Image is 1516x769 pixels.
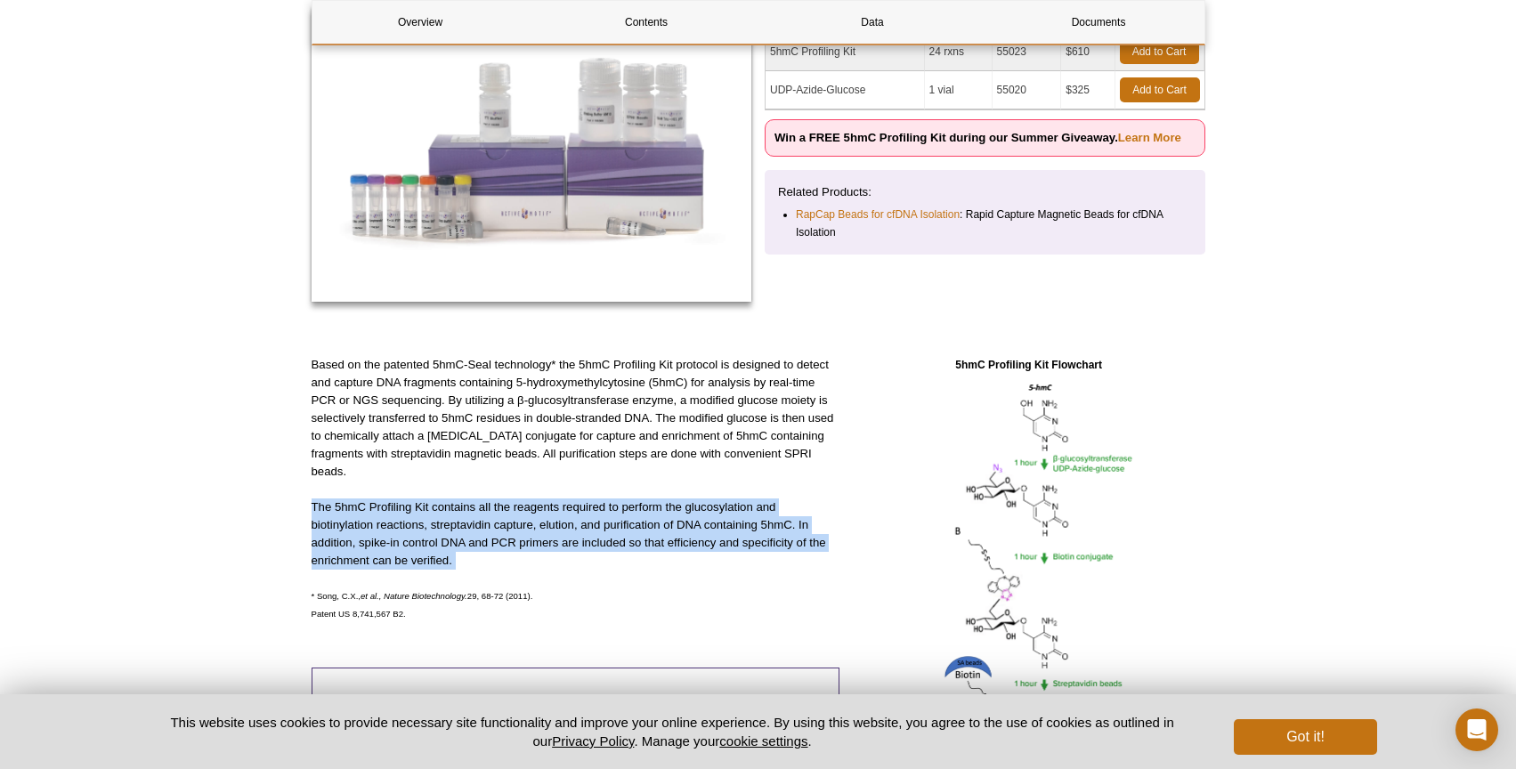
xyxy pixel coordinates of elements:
[766,71,925,109] td: UDP-Azide-Glucose
[778,183,1192,201] p: Related Products:
[1120,39,1199,64] a: Add to Cart
[312,498,839,570] p: The 5hmC Profiling Kit contains all the reagents required to perform the glucosylation and biotin...
[312,356,839,481] p: Based on the patented 5hmC-Seal technology* the 5hmC Profiling Kit protocol is designed to detect...
[796,206,1176,241] li: : Rapid Capture Magnetic Beads for cfDNA Isolation
[1061,33,1115,71] td: $610
[312,587,839,623] p: * Song, C.X., 29, 68-72 (2011). Patent US 8,741,567 B2.
[140,713,1205,750] p: This website uses cookies to provide necessary site functionality and improve your online experie...
[719,733,807,749] button: cookie settings
[552,733,634,749] a: Privacy Policy
[993,33,1062,71] td: 55023
[991,1,1207,44] a: Documents
[766,33,925,71] td: 5hmC Profiling Kit
[925,71,993,109] td: 1 vial
[1061,71,1115,109] td: $325
[925,33,993,71] td: 24 rxns
[1118,131,1181,144] a: Learn More
[1455,708,1498,751] div: Open Intercom Messenger
[796,206,960,223] a: RapCap Beads for cfDNA Isolation
[1120,77,1200,102] a: Add to Cart
[312,8,752,302] img: 5hmC Profiling Kit
[312,1,529,44] a: Overview
[955,359,1102,371] strong: 5hmC Profiling Kit Flowchart
[1234,719,1376,755] button: Got it!
[361,591,467,601] em: et al., Nature Biotechnology.
[774,131,1181,144] strong: Win a FREE 5hmC Profiling Kit during our Summer Giveaway.
[993,71,1062,109] td: 55020
[765,1,981,44] a: Data
[539,1,755,44] a: Contents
